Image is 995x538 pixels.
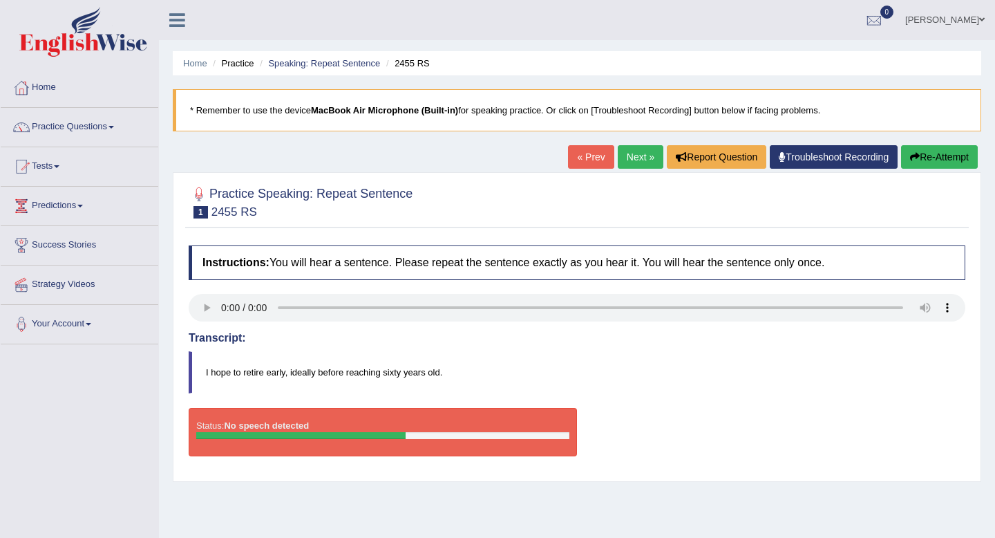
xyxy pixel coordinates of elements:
a: Success Stories [1,226,158,261]
button: Report Question [667,145,766,169]
b: Instructions: [202,257,269,268]
a: Home [1,68,158,103]
a: Your Account [1,305,158,340]
a: Tests [1,147,158,182]
div: Status: [189,408,577,456]
a: Home [183,58,207,68]
li: 2455 RS [383,57,430,70]
button: Re-Attempt [901,145,978,169]
a: Speaking: Repeat Sentence [268,58,380,68]
strong: No speech detected [224,420,309,431]
blockquote: * Remember to use the device for speaking practice. Or click on [Troubleshoot Recording] button b... [173,89,981,131]
a: Strategy Videos [1,266,158,300]
h4: You will hear a sentence. Please repeat the sentence exactly as you hear it. You will hear the se... [189,245,965,280]
b: MacBook Air Microphone (Built-in) [311,105,458,115]
a: Troubleshoot Recording [770,145,898,169]
a: Practice Questions [1,108,158,142]
small: 2455 RS [211,205,257,219]
li: Practice [209,57,254,70]
span: 1 [193,206,208,219]
h2: Practice Speaking: Repeat Sentence [189,184,413,219]
a: Next » [618,145,663,169]
blockquote: I hope to retire early, ideally before reaching sixty years old. [189,351,965,393]
h4: Transcript: [189,332,965,344]
span: 0 [880,6,894,19]
a: « Prev [568,145,614,169]
a: Predictions [1,187,158,221]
